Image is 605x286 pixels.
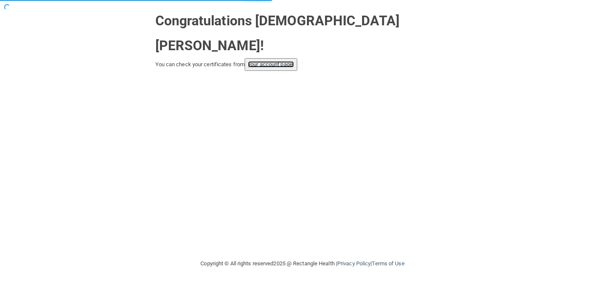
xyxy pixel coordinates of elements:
div: Copyright © All rights reserved 2025 @ Rectangle Health | | [149,250,456,277]
a: Privacy Policy [337,260,370,267]
button: your account page! [245,58,297,71]
a: your account page! [248,61,294,67]
a: Terms of Use [372,260,404,267]
strong: Congratulations [DEMOGRAPHIC_DATA][PERSON_NAME]! [155,13,400,54]
div: You can check your certificates from [155,58,450,71]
